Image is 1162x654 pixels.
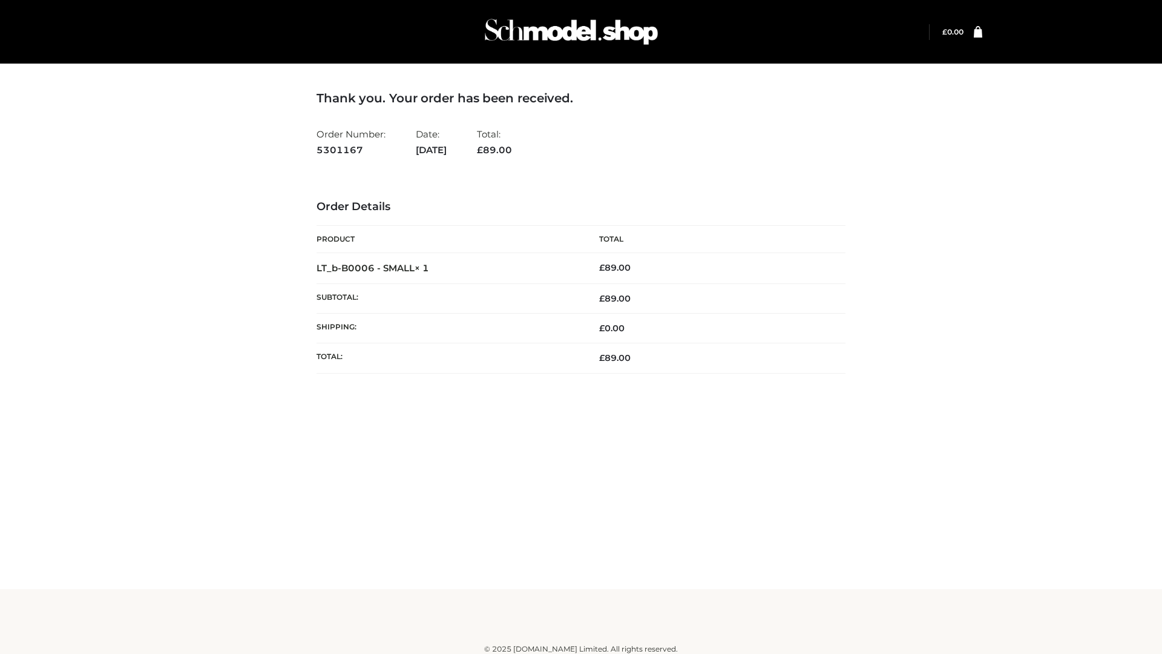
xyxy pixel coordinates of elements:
img: Schmodel Admin 964 [481,8,662,56]
strong: 5301167 [317,142,386,158]
strong: LT_b-B0006 - SMALL [317,262,429,274]
span: £ [599,352,605,363]
bdi: 0.00 [942,27,963,36]
span: 89.00 [599,293,631,304]
th: Total [581,226,845,253]
span: £ [599,293,605,304]
h3: Order Details [317,200,845,214]
bdi: 89.00 [599,262,631,273]
span: £ [477,144,483,156]
span: £ [599,262,605,273]
span: £ [599,323,605,334]
strong: [DATE] [416,142,447,158]
li: Date: [416,124,447,160]
bdi: 0.00 [599,323,625,334]
th: Subtotal: [317,283,581,313]
h3: Thank you. Your order has been received. [317,91,845,105]
span: 89.00 [599,352,631,363]
a: £0.00 [942,27,963,36]
li: Total: [477,124,512,160]
th: Total: [317,343,581,373]
span: £ [942,27,947,36]
li: Order Number: [317,124,386,160]
strong: × 1 [415,262,429,274]
th: Shipping: [317,314,581,343]
th: Product [317,226,581,253]
span: 89.00 [477,144,512,156]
